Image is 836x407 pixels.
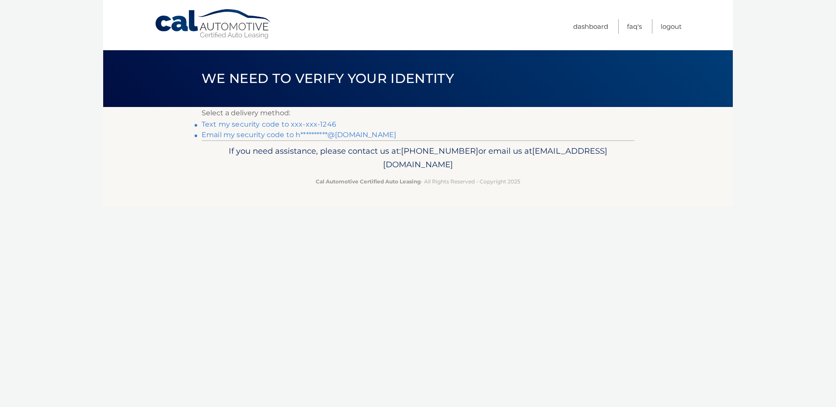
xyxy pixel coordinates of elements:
strong: Cal Automotive Certified Auto Leasing [316,178,421,185]
span: [PHONE_NUMBER] [401,146,478,156]
p: If you need assistance, please contact us at: or email us at [207,144,629,172]
a: FAQ's [627,19,642,34]
a: Email my security code to h**********@[DOMAIN_NAME] [202,131,396,139]
a: Dashboard [573,19,608,34]
a: Logout [661,19,682,34]
a: Cal Automotive [154,9,272,40]
p: - All Rights Reserved - Copyright 2025 [207,177,629,186]
span: We need to verify your identity [202,70,454,86]
p: Select a delivery method: [202,107,634,119]
a: Text my security code to xxx-xxx-1246 [202,120,336,128]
